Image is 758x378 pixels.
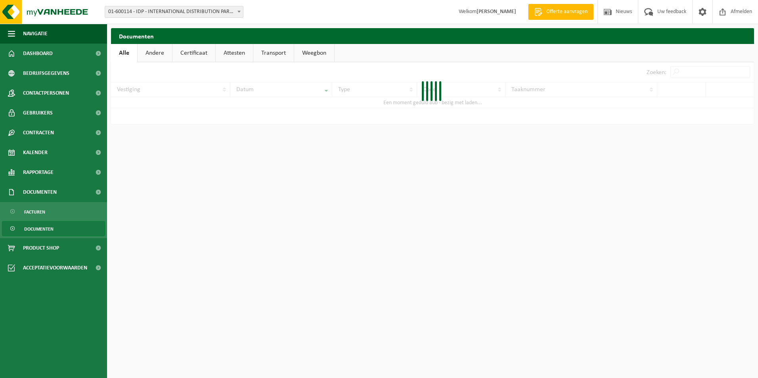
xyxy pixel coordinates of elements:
[253,44,294,62] a: Transport
[23,123,54,143] span: Contracten
[23,24,48,44] span: Navigatie
[528,4,593,20] a: Offerte aanvragen
[23,258,87,278] span: Acceptatievoorwaarden
[2,221,105,236] a: Documenten
[23,182,57,202] span: Documenten
[111,28,754,44] h2: Documenten
[2,204,105,219] a: Facturen
[23,44,53,63] span: Dashboard
[23,103,53,123] span: Gebruikers
[23,143,48,162] span: Kalender
[138,44,172,62] a: Andere
[24,204,45,220] span: Facturen
[105,6,243,17] span: 01-600114 - IDP - INTERNATIONAL DISTRIBUTION PARTNERS - MERKSEM
[24,221,54,237] span: Documenten
[23,238,59,258] span: Product Shop
[172,44,215,62] a: Certificaat
[216,44,253,62] a: Attesten
[23,162,54,182] span: Rapportage
[477,9,516,15] strong: [PERSON_NAME]
[294,44,334,62] a: Weegbon
[23,83,69,103] span: Contactpersonen
[105,6,243,18] span: 01-600114 - IDP - INTERNATIONAL DISTRIBUTION PARTNERS - MERKSEM
[544,8,590,16] span: Offerte aanvragen
[23,63,69,83] span: Bedrijfsgegevens
[111,44,137,62] a: Alle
